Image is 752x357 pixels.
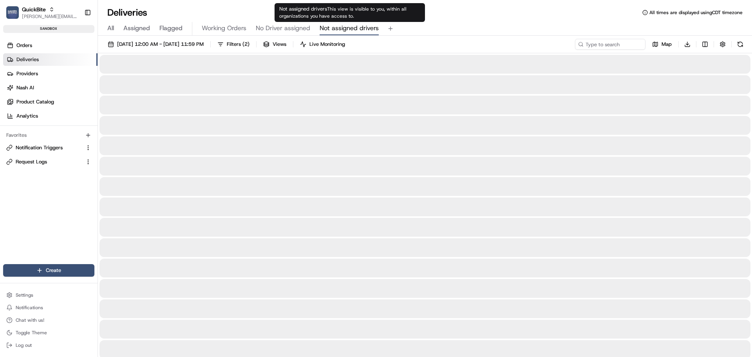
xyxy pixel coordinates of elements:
div: Not assigned drivers [275,3,425,22]
a: Request Logs [6,158,82,165]
div: Start new chat [35,75,128,83]
button: Views [260,39,290,50]
span: Product Catalog [16,98,54,105]
button: Toggle Theme [3,327,94,338]
span: [DATE] 12:00 AM - [DATE] 11:59 PM [117,41,204,48]
input: Clear [20,51,129,59]
span: [PERSON_NAME] [24,143,63,149]
span: • [65,121,68,128]
span: Create [46,267,61,274]
button: Filters(2) [214,39,253,50]
span: All [107,24,114,33]
span: Knowledge Base [16,175,60,183]
div: Favorites [3,129,94,141]
input: Type to search [575,39,645,50]
div: We're available if you need us! [35,83,108,89]
p: Welcome 👋 [8,31,143,44]
button: Settings [3,290,94,301]
span: Providers [16,70,38,77]
span: Nash AI [16,84,34,91]
span: Filters [227,41,249,48]
a: Notification Triggers [6,144,82,151]
a: 💻API Documentation [63,172,129,186]
button: Create [3,264,94,277]
span: Chat with us! [16,317,44,323]
span: Map [662,41,672,48]
img: 1736555255976-a54dd68f-1ca7-489b-9aae-adbdc363a1c4 [16,143,22,149]
span: • [65,143,68,149]
img: Jes Laurent [8,135,20,150]
button: Map [649,39,675,50]
div: Past conversations [8,102,50,108]
a: 📗Knowledge Base [5,172,63,186]
span: No Driver assigned [256,24,310,33]
button: Request Logs [3,156,94,168]
h1: Deliveries [107,6,147,19]
span: Orders [16,42,32,49]
button: Log out [3,340,94,351]
button: Notification Triggers [3,141,94,154]
img: 9188753566659_6852d8bf1fb38e338040_72.png [16,75,31,89]
span: Deliveries [16,56,39,63]
a: Powered byPylon [55,194,95,200]
a: Deliveries [3,53,98,66]
span: Toggle Theme [16,330,47,336]
span: Assigned [123,24,150,33]
span: Notifications [16,304,43,311]
span: [DATE] [69,121,85,128]
span: Pylon [78,194,95,200]
img: Jeff Sasse [8,114,20,127]
span: [PERSON_NAME] [24,121,63,128]
span: ( 2 ) [242,41,249,48]
span: Settings [16,292,33,298]
span: Analytics [16,112,38,120]
a: Orders [3,39,98,52]
img: 1736555255976-a54dd68f-1ca7-489b-9aae-adbdc363a1c4 [8,75,22,89]
a: Analytics [3,110,98,122]
div: 📗 [8,176,14,182]
div: 💻 [66,176,72,182]
span: All times are displayed using CDT timezone [649,9,743,16]
button: Notifications [3,302,94,313]
span: Log out [16,342,32,348]
span: Notification Triggers [16,144,63,151]
span: This view is visible to you, within all organizations you have access to. [279,6,407,19]
button: Live Monitoring [296,39,349,50]
img: QuickBite [6,6,19,19]
span: Working Orders [202,24,246,33]
button: Chat with us! [3,315,94,326]
button: Refresh [735,39,746,50]
span: [DATE] [69,143,85,149]
button: [DATE] 12:00 AM - [DATE] 11:59 PM [104,39,207,50]
span: Request Logs [16,158,47,165]
img: Nash [8,8,23,24]
div: sandbox [3,25,94,33]
button: Start new chat [133,77,143,87]
button: See all [121,100,143,110]
span: API Documentation [74,175,126,183]
span: Not assigned drivers [320,24,379,33]
span: Live Monitoring [309,41,345,48]
span: Flagged [159,24,183,33]
a: Nash AI [3,82,98,94]
button: QuickBite [22,5,46,13]
a: Product Catalog [3,96,98,108]
button: [PERSON_NAME][EMAIL_ADDRESS][DOMAIN_NAME] [22,13,78,20]
span: Views [273,41,286,48]
button: QuickBiteQuickBite[PERSON_NAME][EMAIL_ADDRESS][DOMAIN_NAME] [3,3,81,22]
a: Providers [3,67,98,80]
